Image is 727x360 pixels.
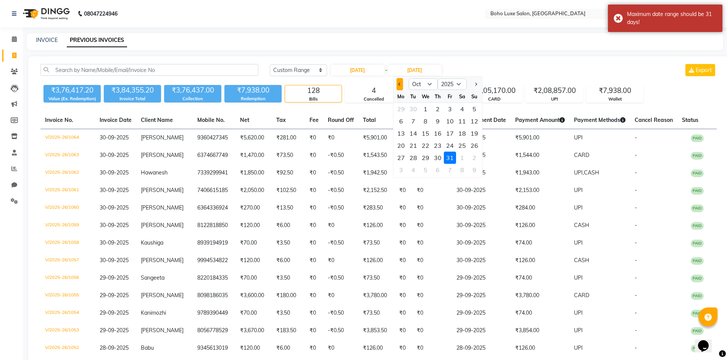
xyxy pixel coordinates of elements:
div: CARD [466,96,522,102]
div: Saturday, November 8, 2025 [456,164,468,176]
td: 29-09-2025 [452,287,511,304]
button: Next month [472,78,479,90]
span: PAID [691,170,704,177]
b: 08047224946 [84,3,118,24]
td: V/2025-26/1054 [40,304,95,322]
td: 29-09-2025 [452,304,511,322]
td: ₹1,850.00 [235,164,272,182]
span: - [635,134,637,141]
td: ₹1,943.00 [511,164,569,182]
div: Thursday, October 2, 2025 [432,103,444,115]
div: 30 [407,103,419,115]
span: Client Name [141,117,173,123]
div: Friday, November 7, 2025 [444,164,456,176]
span: [PERSON_NAME] [141,152,184,158]
span: Status [682,117,698,123]
iframe: chat widget [695,330,719,352]
td: ₹1,544.00 [511,147,569,164]
td: 8122818850 [193,217,235,234]
td: ₹74.00 [511,234,569,252]
div: Saturday, October 4, 2025 [456,103,468,115]
span: [PERSON_NAME] [141,222,184,229]
div: 10 [444,115,456,127]
span: 30-09-2025 [100,134,129,141]
td: ₹0 [412,217,452,234]
span: - [635,187,637,194]
td: 9360427345 [193,129,235,147]
div: Friday, October 24, 2025 [444,139,456,152]
td: V/2025-26/1055 [40,287,95,304]
div: Tuesday, October 14, 2025 [407,127,419,139]
div: 7 [407,115,419,127]
td: 30-09-2025 [452,252,511,269]
div: 1 [419,103,432,115]
td: ₹73.50 [358,269,395,287]
td: ₹3,780.00 [511,287,569,304]
td: 30-09-2025 [452,217,511,234]
div: Sunday, October 12, 2025 [468,115,480,127]
td: 6364336924 [193,199,235,217]
div: 19 [468,127,480,139]
div: 29 [419,152,432,164]
a: INVOICE [36,37,58,43]
td: ₹0 [395,304,412,322]
div: ₹7,938.00 [224,85,282,96]
span: Total [363,117,376,123]
span: - [635,204,637,211]
div: 15 [419,127,432,139]
div: ₹3,84,355.20 [104,85,161,96]
div: Friday, October 17, 2025 [444,127,456,139]
div: 29 [395,103,407,115]
td: 9789390449 [193,304,235,322]
div: Sunday, November 9, 2025 [468,164,480,176]
span: PAID [691,275,704,282]
td: ₹73.50 [358,234,395,252]
div: Value (Ex. Redemption) [44,96,101,102]
span: CASH [584,169,599,176]
td: ₹0 [395,287,412,304]
span: - [635,152,637,158]
div: 128 [285,85,342,96]
td: ₹5,620.00 [235,129,272,147]
span: UPI, [574,169,584,176]
td: -₹0.50 [323,164,358,182]
td: V/2025-26/1064 [40,129,95,147]
span: CASH [574,257,589,264]
button: Previous month [397,78,403,90]
div: Invoice Total [104,96,161,102]
td: 7339299941 [193,164,235,182]
span: UPI [574,134,583,141]
span: UPI [574,204,583,211]
span: Invoice Date [100,117,132,123]
span: Invoice No. [45,117,73,123]
span: Mobile No. [197,117,225,123]
div: UPI [526,96,583,102]
td: ₹0 [395,217,412,234]
span: CARD [574,152,589,158]
td: ₹70.00 [235,269,272,287]
div: 2 [468,152,480,164]
td: ₹0 [305,269,323,287]
div: 8 [456,164,468,176]
div: 17 [444,127,456,139]
td: ₹180.00 [272,287,305,304]
div: 22 [419,139,432,152]
td: 7406615185 [193,182,235,199]
span: 30-09-2025 [100,169,129,176]
div: 25 [456,139,468,152]
td: ₹0 [395,269,412,287]
div: 1 [456,152,468,164]
div: 23 [432,139,444,152]
span: PAID [691,134,704,142]
div: 26 [468,139,480,152]
div: Friday, October 10, 2025 [444,115,456,127]
td: -₹0.50 [323,304,358,322]
div: ₹3,76,417.20 [44,85,101,96]
div: Friday, October 3, 2025 [444,103,456,115]
td: ₹3.50 [272,269,305,287]
td: ₹13.50 [272,199,305,217]
td: 30-09-2025 [452,234,511,252]
td: ₹0 [305,217,323,234]
td: ₹0 [395,199,412,217]
span: 30-09-2025 [100,239,129,246]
